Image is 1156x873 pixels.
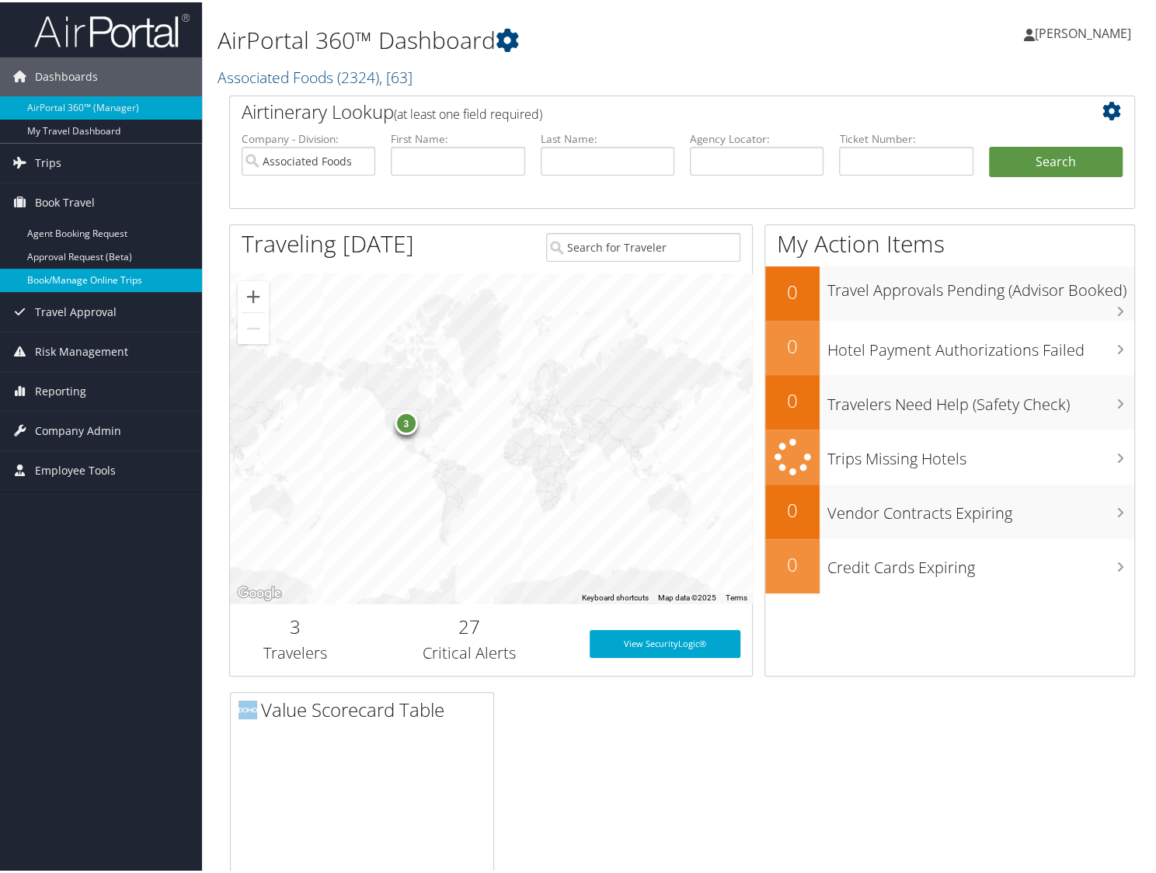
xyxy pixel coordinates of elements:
h2: 0 [765,549,820,576]
button: Zoom in [238,279,269,310]
span: Map data ©2025 [658,591,716,600]
h2: Value Scorecard Table [239,694,493,721]
h3: Hotel Payment Authorizations Failed [827,329,1134,359]
span: Dashboards [35,55,98,94]
h3: Critical Alerts [372,640,566,662]
span: ( 2324 ) [337,64,379,85]
a: 0Credit Cards Expiring [765,537,1134,591]
h2: 0 [765,495,820,521]
h2: 27 [372,611,566,638]
h2: 0 [765,277,820,303]
h3: Travelers Need Help (Safety Check) [827,384,1134,413]
button: Search [989,144,1123,176]
span: [PERSON_NAME] [1035,23,1131,40]
h3: Travelers [242,640,349,662]
h2: 0 [765,385,820,412]
a: Open this area in Google Maps (opens a new window) [234,581,285,601]
h3: Travel Approvals Pending (Advisor Booked) [827,270,1134,299]
a: 0Hotel Payment Authorizations Failed [765,318,1134,373]
label: First Name: [391,129,524,144]
label: Agency Locator: [690,129,823,144]
span: Employee Tools [35,449,116,488]
span: Trips [35,141,61,180]
img: airportal-logo.png [34,10,190,47]
h2: Airtinerary Lookup [242,96,1047,123]
h1: Traveling [DATE] [242,225,414,258]
span: Company Admin [35,409,121,448]
span: Travel Approval [35,290,117,329]
h1: AirPortal 360™ Dashboard [218,22,837,54]
h3: Vendor Contracts Expiring [827,492,1134,522]
a: View SecurityLogic® [590,628,740,656]
span: , [ 63 ] [379,64,413,85]
button: Zoom out [238,311,269,342]
a: 0Travelers Need Help (Safety Check) [765,373,1134,427]
h3: Trips Missing Hotels [827,438,1134,468]
h1: My Action Items [765,225,1134,258]
a: Trips Missing Hotels [765,427,1134,482]
span: (at least one field required) [394,103,542,120]
img: Google [234,581,285,601]
label: Company - Division: [242,129,375,144]
img: domo-logo.png [239,698,257,717]
a: 0Travel Approvals Pending (Advisor Booked) [765,264,1134,318]
span: Reporting [35,370,86,409]
span: Book Travel [35,181,95,220]
label: Last Name: [541,129,674,144]
span: Risk Management [35,330,128,369]
h2: 3 [242,611,349,638]
a: 0Vendor Contracts Expiring [765,482,1134,537]
a: Associated Foods [218,64,413,85]
label: Ticket Number: [839,129,973,144]
h2: 0 [765,331,820,357]
a: Terms (opens in new tab) [726,591,747,600]
input: Search for Traveler [546,231,740,259]
h3: Credit Cards Expiring [827,547,1134,576]
a: [PERSON_NAME] [1024,8,1147,54]
div: 3 [395,409,418,433]
button: Keyboard shortcuts [582,590,649,601]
